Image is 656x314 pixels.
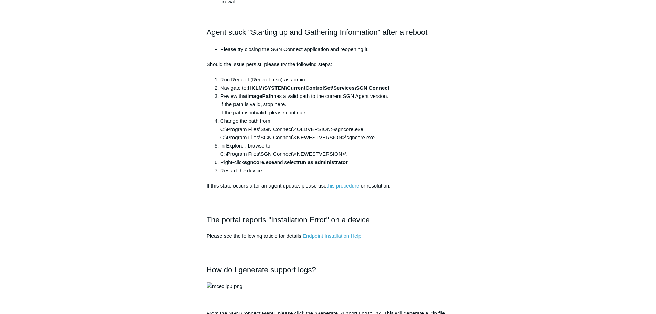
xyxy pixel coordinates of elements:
strong: ImagePath [247,93,273,99]
p: If this state occurs after an agent update, please use for resolution. [207,182,450,190]
li: Restart the device. [220,166,450,175]
h2: Agent stuck "Starting up and Gathering Information" after a reboot [207,26,450,38]
li: Review that has a valid path to the current SGN Agent version. If the path is valid, stop here. I... [220,92,450,117]
li: Right-click and select [220,158,450,166]
li: Navigate to: [220,84,450,92]
li: In Explorer, browse to: C:\Program Files\SGN Connect\<NEWESTVERSION>\ [220,142,450,158]
strong: sgncore.exe [244,159,274,165]
span: not [248,110,256,115]
a: Endpoint Installation Help [303,233,361,239]
a: this procedure [326,183,359,189]
strong: run as administrator [298,159,348,165]
p: Should the issue persist, please try the following steps: [207,60,450,69]
li: Change the path from: C:\Program Files\SGN Connect\<OLDVERSION>\sgncore.exe C:\Program Files\SGN ... [220,117,450,142]
strong: HKLM\SYSTEM\CurrentControlSet\Services\SGN Connect [248,85,389,91]
li: Run Regedit (Regedit.msc) as admin [220,75,450,84]
li: Please try closing the SGN Connect application and reopening it. [220,45,450,53]
img: mceclip0.png [207,282,242,291]
h2: How do I generate support logs? [207,264,450,276]
h2: The portal reports "Installation Error" on a device [207,214,450,226]
p: Please see the following article for details: [207,232,450,240]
